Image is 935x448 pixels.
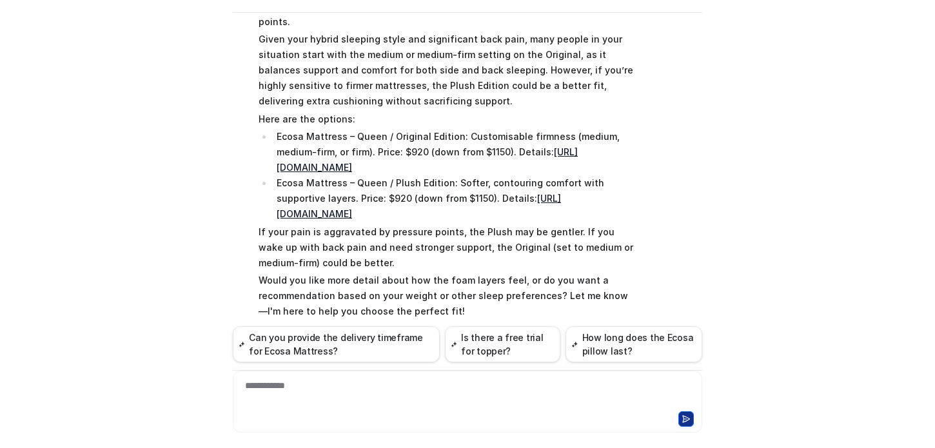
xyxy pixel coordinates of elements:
[259,273,636,319] p: Would you like more detail about how the foam layers feel, or do you want a recommendation based ...
[273,129,636,175] li: Ecosa Mattress – Queen / Original Edition: Customisable firmness (medium, medium-firm, or firm). ...
[445,326,560,362] button: Is there a free trial for topper?
[233,326,440,362] button: Can you provide the delivery timeframe for Ecosa Mattress?
[259,224,636,271] p: If your pain is aggravated by pressure points, the Plush may be gentler. If you wake up with back...
[566,326,702,362] button: How long does the Ecosa pillow last?
[259,32,636,109] p: Given your hybrid sleeping style and significant back pain, many people in your situation start w...
[259,112,636,127] p: Here are the options:
[273,175,636,222] li: Ecosa Mattress – Queen / Plush Edition: Softer, contouring comfort with supportive layers. Price:...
